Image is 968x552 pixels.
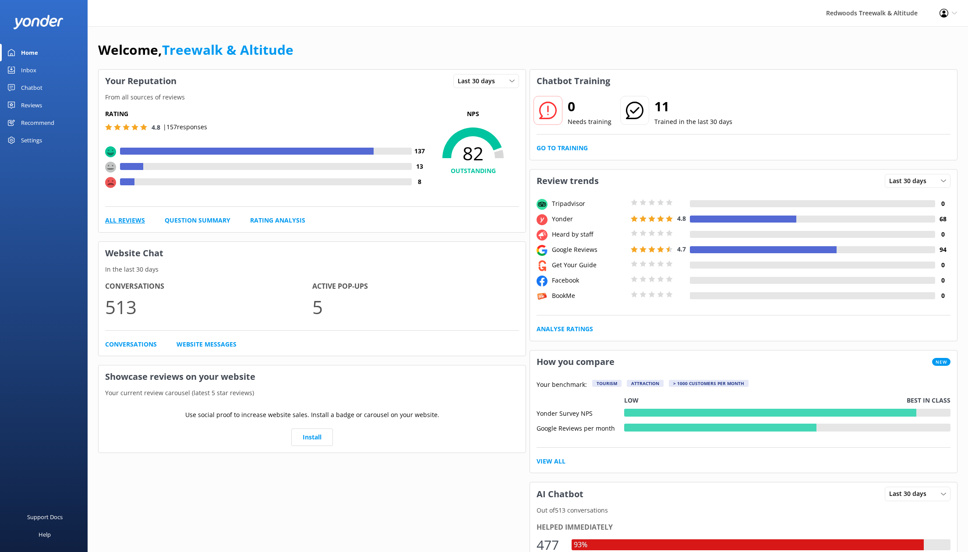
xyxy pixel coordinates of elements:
[550,214,629,224] div: Yonder
[530,70,617,92] h3: Chatbot Training
[99,265,526,274] p: In the last 30 days
[99,70,183,92] h3: Your Reputation
[935,199,950,209] h4: 0
[537,324,593,334] a: Analyse Ratings
[530,483,590,506] h3: AI Chatbot
[654,96,732,117] h2: 11
[550,230,629,239] div: Heard by staff
[412,146,427,156] h4: 137
[99,92,526,102] p: From all sources of reviews
[99,388,526,398] p: Your current review carousel (latest 5 star reviews)
[677,245,686,253] span: 4.7
[427,109,519,119] p: NPS
[105,292,312,322] p: 513
[530,506,957,515] p: Out of 513 conversations
[537,424,624,432] div: Google Reviews per month
[250,216,305,225] a: Rating Analysis
[677,214,686,223] span: 4.8
[99,242,526,265] h3: Website Chat
[21,114,54,131] div: Recommend
[21,44,38,61] div: Home
[105,109,427,119] h5: Rating
[669,380,749,387] div: > 1000 customers per month
[291,428,333,446] a: Install
[568,96,611,117] h2: 0
[550,199,629,209] div: Tripadvisor
[165,216,230,225] a: Question Summary
[889,176,932,186] span: Last 30 days
[177,340,237,349] a: Website Messages
[105,216,145,225] a: All Reviews
[935,245,950,255] h4: 94
[537,522,950,533] div: Helped immediately
[550,291,629,301] div: BookMe
[907,396,950,405] p: Best in class
[427,166,519,176] h4: OUTSTANDING
[412,177,427,187] h4: 8
[550,276,629,285] div: Facebook
[98,39,293,60] h1: Welcome,
[412,162,427,171] h4: 13
[935,276,950,285] h4: 0
[550,245,629,255] div: Google Reviews
[21,61,36,79] div: Inbox
[21,131,42,149] div: Settings
[572,539,590,551] div: 93%
[39,526,51,543] div: Help
[152,123,160,131] span: 4.8
[537,456,565,466] a: View All
[458,76,500,86] span: Last 30 days
[530,170,605,192] h3: Review trends
[21,79,42,96] div: Chatbot
[105,340,157,349] a: Conversations
[99,365,526,388] h3: Showcase reviews on your website
[312,292,519,322] p: 5
[13,15,64,29] img: yonder-white-logo.png
[537,143,588,153] a: Go to Training
[935,230,950,239] h4: 0
[550,260,629,270] div: Get Your Guide
[935,214,950,224] h4: 68
[935,291,950,301] h4: 0
[889,489,932,499] span: Last 30 days
[312,281,519,292] h4: Active Pop-ups
[21,96,42,114] div: Reviews
[163,122,207,132] p: | 157 responses
[624,396,639,405] p: Low
[568,117,611,127] p: Needs training
[105,281,312,292] h4: Conversations
[530,350,621,373] h3: How you compare
[427,142,519,164] span: 82
[654,117,732,127] p: Trained in the last 30 days
[935,260,950,270] h4: 0
[537,380,587,390] p: Your benchmark:
[185,410,439,420] p: Use social proof to increase website sales. Install a badge or carousel on your website.
[932,358,950,366] span: New
[537,409,624,417] div: Yonder Survey NPS
[592,380,622,387] div: Tourism
[162,41,293,59] a: Treewalk & Altitude
[627,380,664,387] div: Attraction
[27,508,63,526] div: Support Docs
